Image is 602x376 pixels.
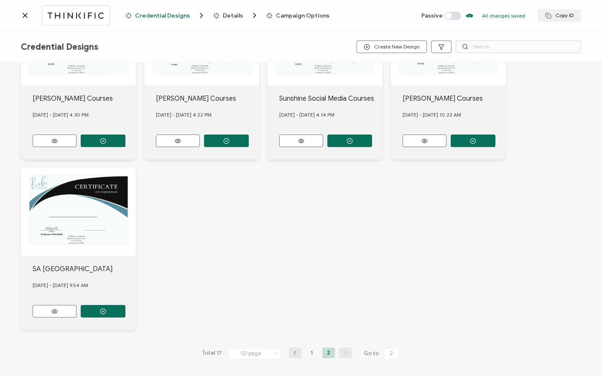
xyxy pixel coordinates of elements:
span: Go to [364,348,400,359]
div: [DATE] - [DATE] 10.22 AM [403,104,506,126]
li: 2 [322,348,335,358]
div: [PERSON_NAME] Courses [156,94,260,104]
span: Copy ID [545,13,574,19]
button: Copy ID [538,9,581,22]
span: Credential Designs [125,11,206,20]
span: Campaign Options [266,13,329,19]
div: Breadcrumb [125,11,353,20]
iframe: Chat Widget [560,336,602,376]
div: Sunshine Social Media Courses [279,94,383,104]
input: Select [228,348,281,359]
span: Details [223,13,243,19]
span: Credential Designs [21,42,98,52]
div: [DATE] - [DATE] 9.54 AM [33,274,136,297]
input: Search [456,41,581,53]
button: Create New Design [357,41,427,53]
span: Campaign Options [276,13,329,19]
div: [DATE] - [DATE] 4.14 PM [279,104,383,126]
span: Create New Design [364,44,420,50]
span: Total 17 [202,348,222,359]
div: [PERSON_NAME] Courses [403,94,506,104]
div: [DATE] - [DATE] 4.22 PM [156,104,260,126]
span: Credential Designs [135,13,190,19]
p: All changes saved [482,13,525,19]
img: thinkific.svg [46,10,105,21]
div: [PERSON_NAME] Courses [33,94,136,104]
div: SA [GEOGRAPHIC_DATA] [33,264,136,274]
li: 1 [306,348,318,358]
div: [DATE] - [DATE] 4.30 PM [33,104,136,126]
span: Details [213,11,259,20]
span: Passive [421,12,443,19]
